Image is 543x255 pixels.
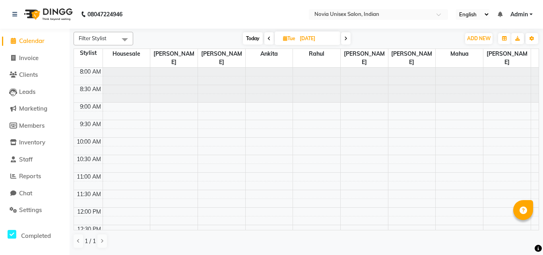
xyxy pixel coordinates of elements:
[2,189,68,198] a: Chat
[243,32,263,45] span: Today
[19,105,47,112] span: Marketing
[21,232,51,239] span: Completed
[2,54,68,63] a: Invoice
[19,37,45,45] span: Calendar
[2,206,68,215] a: Settings
[2,37,68,46] a: Calendar
[19,206,42,214] span: Settings
[19,88,35,95] span: Leads
[510,10,528,19] span: Admin
[2,138,68,147] a: Inventory
[19,172,41,180] span: Reports
[281,35,297,41] span: Tue
[78,85,103,93] div: 8:30 AM
[483,49,531,67] span: [PERSON_NAME]
[246,49,293,59] span: Ankita
[2,104,68,113] a: Marketing
[465,33,493,44] button: ADD NEW
[76,208,103,216] div: 12:00 PM
[78,120,103,128] div: 9:30 AM
[74,49,103,57] div: Stylist
[87,3,122,25] b: 08047224946
[75,190,103,199] div: 11:30 AM
[150,49,198,67] span: [PERSON_NAME]
[103,49,150,59] span: housesale
[293,49,340,59] span: Rahul
[198,49,245,67] span: [PERSON_NAME]
[85,237,96,245] span: 1 / 1
[78,103,103,111] div: 9:00 AM
[19,156,33,163] span: Staff
[75,155,103,164] div: 10:30 AM
[19,54,39,62] span: Invoice
[341,49,388,67] span: [PERSON_NAME]
[2,121,68,130] a: Members
[436,49,483,59] span: mahua
[2,70,68,80] a: Clients
[79,35,107,41] span: Filter Stylist
[78,68,103,76] div: 8:00 AM
[19,71,38,78] span: Clients
[388,49,436,67] span: [PERSON_NAME]
[76,225,103,234] div: 12:30 PM
[297,33,337,45] input: 2025-08-26
[75,138,103,146] div: 10:00 AM
[2,155,68,164] a: Staff
[510,223,535,247] iframe: chat widget
[19,122,45,129] span: Members
[2,172,68,181] a: Reports
[19,138,45,146] span: Inventory
[19,189,32,197] span: Chat
[75,173,103,181] div: 11:00 AM
[20,3,75,25] img: logo
[2,88,68,97] a: Leads
[467,35,491,41] span: ADD NEW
